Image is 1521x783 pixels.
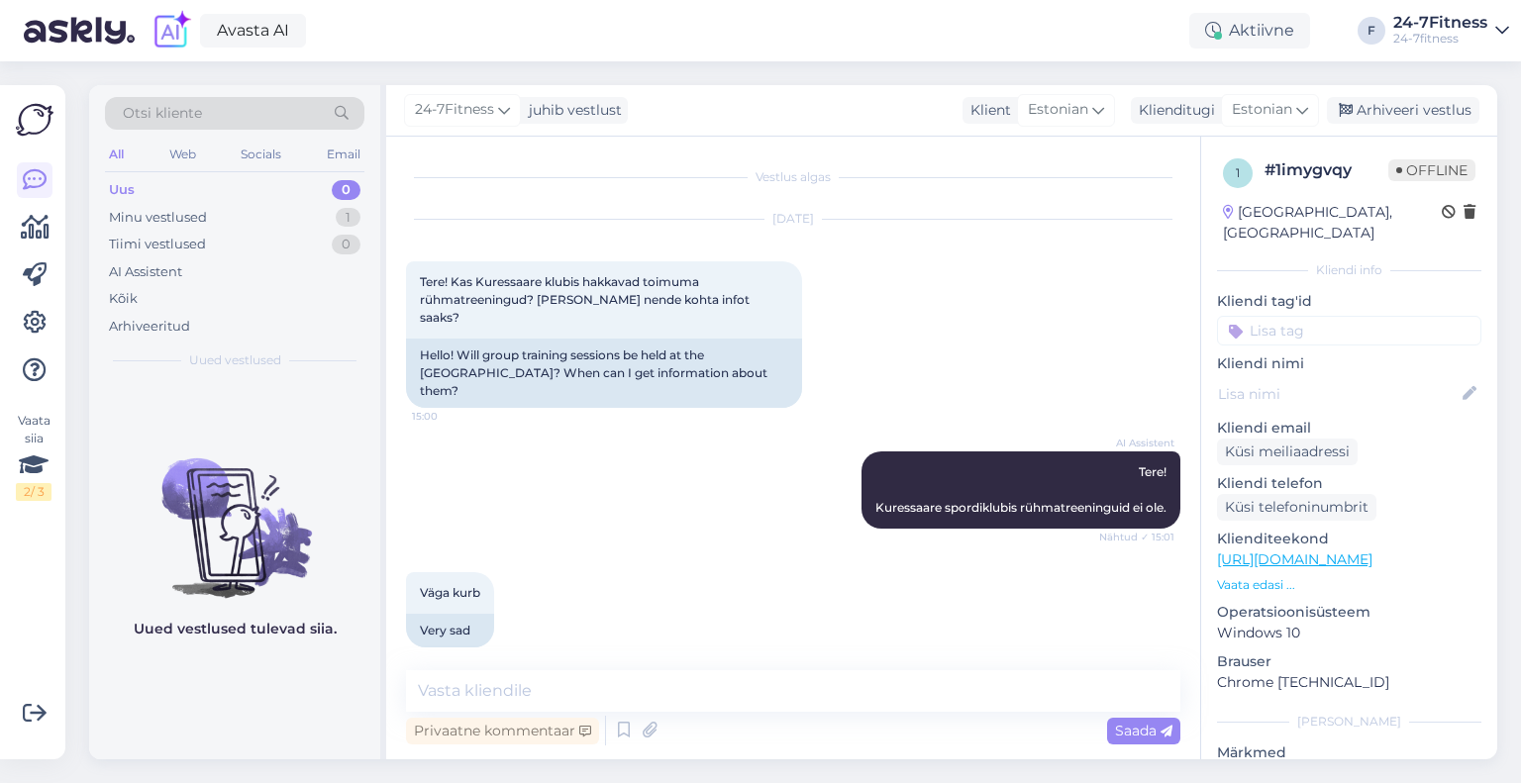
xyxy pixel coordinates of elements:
[1217,623,1481,643] p: Windows 10
[109,317,190,337] div: Arhiveeritud
[200,14,306,48] a: Avasta AI
[420,274,753,325] span: Tere! Kas Kuressaare klubis hakkavad toimuma rühmatreeningud? [PERSON_NAME] nende kohta infot saaks?
[406,168,1180,186] div: Vestlus algas
[189,351,281,369] span: Uued vestlused
[109,180,135,200] div: Uus
[415,99,494,121] span: 24-7Fitness
[1232,99,1292,121] span: Estonian
[1218,383,1459,405] input: Lisa nimi
[1217,494,1376,521] div: Küsi telefoninumbrit
[1217,473,1481,494] p: Kliendi telefon
[123,103,202,124] span: Otsi kliente
[109,289,138,309] div: Kõik
[109,262,182,282] div: AI Assistent
[1217,261,1481,279] div: Kliendi info
[406,614,494,647] div: Very sad
[1217,742,1481,763] p: Märkmed
[1388,159,1475,181] span: Offline
[1028,99,1088,121] span: Estonian
[1217,651,1481,672] p: Brauser
[1393,15,1509,47] a: 24-7Fitness24-7fitness
[336,208,360,228] div: 1
[1189,13,1310,49] div: Aktiivne
[1217,316,1481,345] input: Lisa tag
[332,235,360,254] div: 0
[134,619,337,639] p: Uued vestlused tulevad siia.
[406,210,1180,228] div: [DATE]
[1358,17,1385,45] div: F
[406,339,802,408] div: Hello! Will group training sessions be held at the [GEOGRAPHIC_DATA]? When can I get information ...
[412,648,486,663] span: 15:01
[1217,550,1372,568] a: [URL][DOMAIN_NAME]
[89,423,380,601] img: No chats
[1327,97,1479,124] div: Arhiveeri vestlus
[1100,436,1174,450] span: AI Assistent
[963,100,1011,121] div: Klient
[420,585,480,600] span: Väga kurb
[1393,15,1487,31] div: 24-7Fitness
[521,100,622,121] div: juhib vestlust
[1131,100,1215,121] div: Klienditugi
[16,412,51,501] div: Vaata siia
[1217,576,1481,594] p: Vaata edasi ...
[1217,418,1481,439] p: Kliendi email
[1217,291,1481,312] p: Kliendi tag'id
[1115,722,1172,739] span: Saada
[151,10,192,51] img: explore-ai
[1265,158,1388,182] div: # 1imygvqy
[323,142,364,167] div: Email
[1223,202,1442,244] div: [GEOGRAPHIC_DATA], [GEOGRAPHIC_DATA]
[332,180,360,200] div: 0
[412,409,486,424] span: 15:00
[1393,31,1487,47] div: 24-7fitness
[1217,353,1481,374] p: Kliendi nimi
[165,142,200,167] div: Web
[1217,602,1481,623] p: Operatsioonisüsteem
[406,718,599,744] div: Privaatne kommentaar
[1236,165,1240,180] span: 1
[237,142,285,167] div: Socials
[1217,672,1481,693] p: Chrome [TECHNICAL_ID]
[1217,529,1481,549] p: Klienditeekond
[105,142,128,167] div: All
[16,483,51,501] div: 2 / 3
[1217,713,1481,731] div: [PERSON_NAME]
[109,235,206,254] div: Tiimi vestlused
[16,101,53,139] img: Askly Logo
[1217,439,1358,465] div: Küsi meiliaadressi
[109,208,207,228] div: Minu vestlused
[1099,530,1174,544] span: Nähtud ✓ 15:01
